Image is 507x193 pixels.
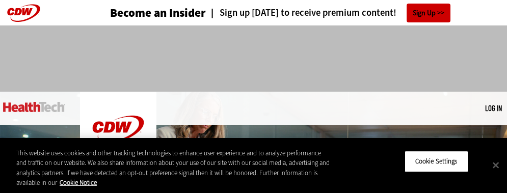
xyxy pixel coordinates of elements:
img: Home [3,102,65,112]
a: Sign Up [407,4,450,22]
iframe: advertisement [68,36,439,81]
button: Close [485,154,507,176]
a: Log in [485,103,502,113]
a: More information about your privacy [60,178,97,187]
div: This website uses cookies and other tracking technologies to enhance user experience and to analy... [16,148,331,188]
a: Sign up [DATE] to receive premium content! [206,8,396,18]
img: Home [80,92,156,167]
button: Cookie Settings [405,151,468,172]
a: Become an Insider [110,7,206,19]
div: User menu [485,103,502,114]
